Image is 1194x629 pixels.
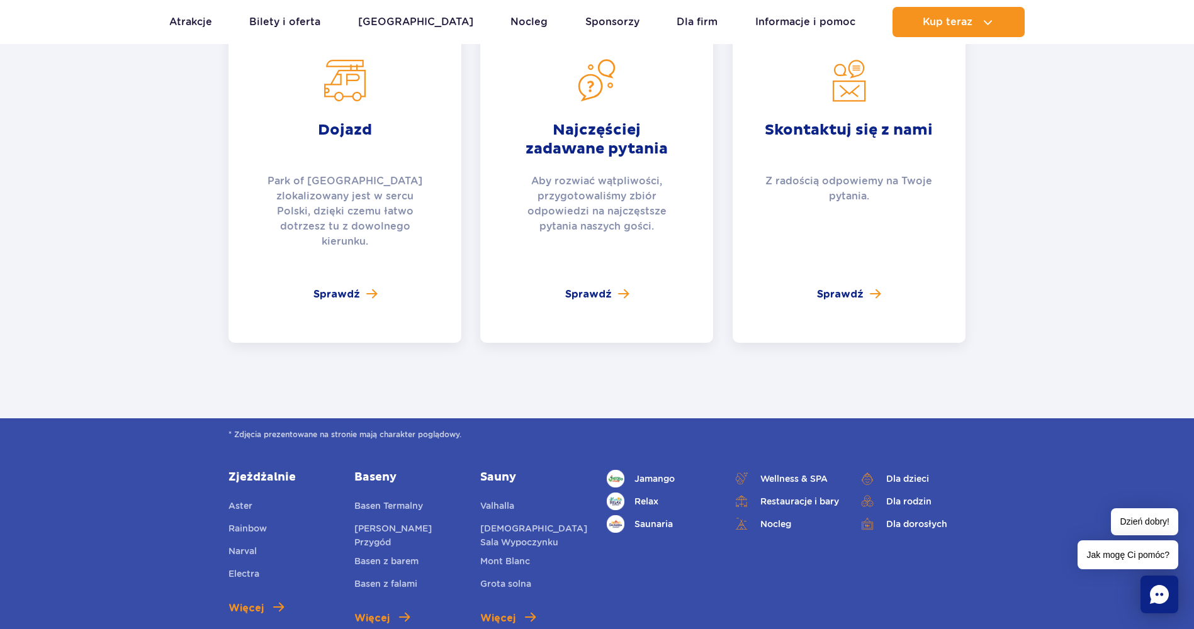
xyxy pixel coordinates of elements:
[817,287,881,302] a: Sprawdź
[354,499,423,516] a: Basen Termalny
[228,567,259,584] a: Electra
[480,499,514,516] a: Valhalla
[480,521,587,549] a: [DEMOGRAPHIC_DATA] Sala Wypoczynku
[228,499,252,516] a: Aster
[354,554,419,572] a: Basen z barem
[260,174,430,249] p: Park of [GEOGRAPHIC_DATA] zlokalizowany jest w sercu Polski, dzięki czemu łatwo dotrzesz tu z dow...
[565,287,612,302] span: Sprawdź
[313,287,360,302] span: Sprawdź
[1111,508,1178,535] span: Dzień dobry!
[565,287,629,302] a: Sprawdź
[358,7,473,37] a: [GEOGRAPHIC_DATA]
[510,7,548,37] a: Nocleg
[169,7,212,37] a: Atrakcje
[607,515,714,533] a: Saunaria
[634,472,675,486] span: Jamango
[1140,576,1178,613] div: Chat
[585,7,639,37] a: Sponsorzy
[512,121,682,159] strong: Najczęściej zadawane pytania
[228,544,257,562] a: Narval
[480,611,536,626] a: Więcej
[228,521,267,539] a: Rainbow
[764,174,934,204] p: Z radością odpowiemy na Twoje pytania.
[313,287,377,302] a: Sprawdź
[228,601,284,616] a: Więcej
[760,472,828,486] span: Wellness & SPA
[480,470,587,485] a: Sauny
[859,470,966,487] a: Dla dzieci
[228,546,257,556] span: Narval
[354,611,390,626] span: Więcej
[354,577,417,594] a: Basen z falami
[923,16,972,28] span: Kup teraz
[354,611,410,626] a: Więcej
[764,121,934,159] strong: Skontaktuj się z nami
[228,470,335,485] a: Zjeżdżalnie
[480,611,515,626] span: Więcej
[859,515,966,533] a: Dla dorosłych
[228,601,264,616] span: Więcej
[354,470,461,485] a: Baseny
[817,287,864,302] span: Sprawdź
[607,470,714,487] a: Jamango
[733,493,840,510] a: Restauracje i bary
[480,501,514,511] span: Valhalla
[480,554,530,572] a: Mont Blanc
[755,7,855,37] a: Informacje i pomoc
[260,121,430,159] strong: Dojazd
[228,523,267,533] span: Rainbow
[1078,540,1178,569] span: Jak mogę Ci pomóc?
[228,501,252,511] span: Aster
[677,7,718,37] a: Dla firm
[859,493,966,510] a: Dla rodzin
[733,515,840,533] a: Nocleg
[607,493,714,510] a: Relax
[249,7,320,37] a: Bilety i oferta
[480,556,530,566] span: Mont Blanc
[512,174,682,234] p: Aby rozwiać wątpliwości, przygotowaliśmy zbiór odpowiedzi na najczęstsze pytania naszych gości.
[228,428,966,441] span: * Zdjęcia prezentowane na stronie mają charakter poglądowy.
[480,577,531,594] a: Grota solna
[733,470,840,487] a: Wellness & SPA
[893,7,1025,37] button: Kup teraz
[354,521,461,549] a: [PERSON_NAME] Przygód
